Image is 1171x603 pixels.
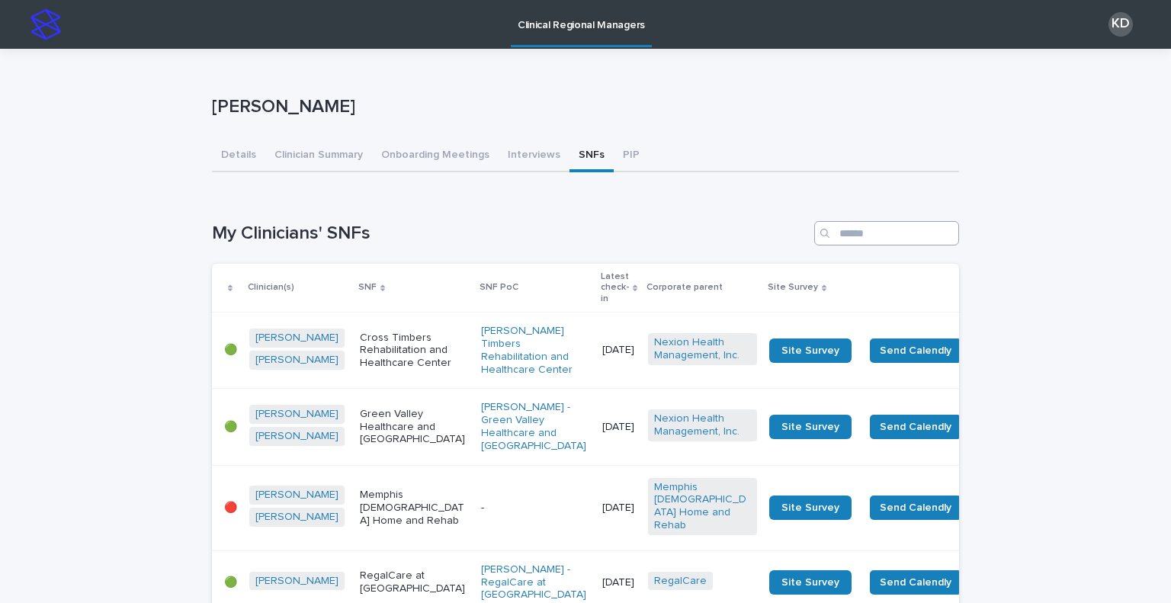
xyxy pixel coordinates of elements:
[654,575,707,588] a: RegalCare
[255,575,338,588] a: [PERSON_NAME]
[614,140,649,172] button: PIP
[602,502,636,515] p: [DATE]
[602,344,636,357] p: [DATE]
[30,9,61,40] img: stacker-logo-s-only.png
[481,502,590,515] p: -
[224,502,237,515] p: 🔴
[601,268,629,307] p: Latest check-in
[481,401,590,452] a: [PERSON_NAME] - Green Valley Healthcare and [GEOGRAPHIC_DATA]
[880,575,951,590] span: Send Calendly
[255,489,338,502] a: [PERSON_NAME]
[212,389,1075,465] tr: 🟢[PERSON_NAME] [PERSON_NAME] Green Valley Healthcare and [GEOGRAPHIC_DATA][PERSON_NAME] - Green V...
[360,569,469,595] p: RegalCare at [GEOGRAPHIC_DATA]
[1108,12,1133,37] div: KD
[212,96,953,118] p: [PERSON_NAME]
[880,343,951,358] span: Send Calendly
[654,412,751,438] a: Nexion Health Management, Inc.
[769,338,852,363] a: Site Survey
[646,279,723,296] p: Corporate parent
[880,419,951,435] span: Send Calendly
[781,422,839,432] span: Site Survey
[769,415,852,439] a: Site Survey
[480,279,518,296] p: SNF PoC
[224,421,237,434] p: 🟢
[481,563,590,601] a: [PERSON_NAME] - RegalCare at [GEOGRAPHIC_DATA]
[769,570,852,595] a: Site Survey
[265,140,372,172] button: Clinician Summary
[768,279,818,296] p: Site Survey
[224,344,237,357] p: 🟢
[481,325,590,376] a: [PERSON_NAME] Timbers Rehabilitation and Healthcare Center
[372,140,499,172] button: Onboarding Meetings
[880,500,951,515] span: Send Calendly
[212,313,1075,389] tr: 🟢[PERSON_NAME] [PERSON_NAME] Cross Timbers Rehabilitation and Healthcare Center[PERSON_NAME] Timb...
[358,279,377,296] p: SNF
[499,140,569,172] button: Interviews
[255,408,338,421] a: [PERSON_NAME]
[602,576,636,589] p: [DATE]
[870,570,961,595] button: Send Calendly
[769,496,852,520] a: Site Survey
[654,481,751,532] a: Memphis [DEMOGRAPHIC_DATA] Home and Rehab
[360,489,469,527] p: Memphis [DEMOGRAPHIC_DATA] Home and Rehab
[654,336,751,362] a: Nexion Health Management, Inc.
[212,223,808,245] h1: My Clinicians' SNFs
[255,511,338,524] a: [PERSON_NAME]
[602,421,636,434] p: [DATE]
[255,354,338,367] a: [PERSON_NAME]
[360,332,469,370] p: Cross Timbers Rehabilitation and Healthcare Center
[870,415,961,439] button: Send Calendly
[870,496,961,520] button: Send Calendly
[814,221,959,245] input: Search
[781,577,839,588] span: Site Survey
[212,465,1075,550] tr: 🔴[PERSON_NAME] [PERSON_NAME] Memphis [DEMOGRAPHIC_DATA] Home and Rehab-[DATE]Memphis [DEMOGRAPHIC...
[360,408,469,446] p: Green Valley Healthcare and [GEOGRAPHIC_DATA]
[255,332,338,345] a: [PERSON_NAME]
[248,279,294,296] p: Clinician(s)
[212,140,265,172] button: Details
[781,502,839,513] span: Site Survey
[255,430,338,443] a: [PERSON_NAME]
[224,576,237,589] p: 🟢
[781,345,839,356] span: Site Survey
[870,338,961,363] button: Send Calendly
[569,140,614,172] button: SNFs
